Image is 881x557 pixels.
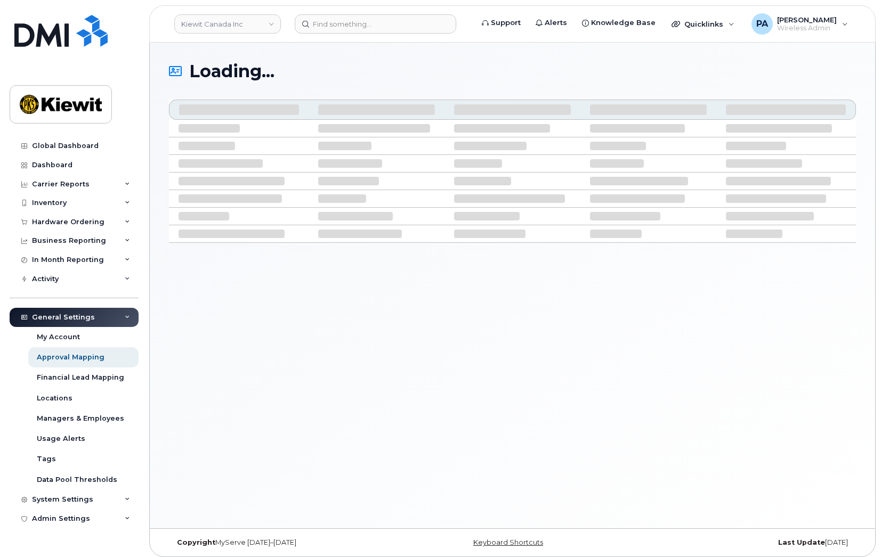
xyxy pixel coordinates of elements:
[778,538,825,546] strong: Last Update
[177,538,215,546] strong: Copyright
[473,538,543,546] a: Keyboard Shortcuts
[169,538,398,547] div: MyServe [DATE]–[DATE]
[189,62,274,80] span: Loading...
[627,538,856,547] div: [DATE]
